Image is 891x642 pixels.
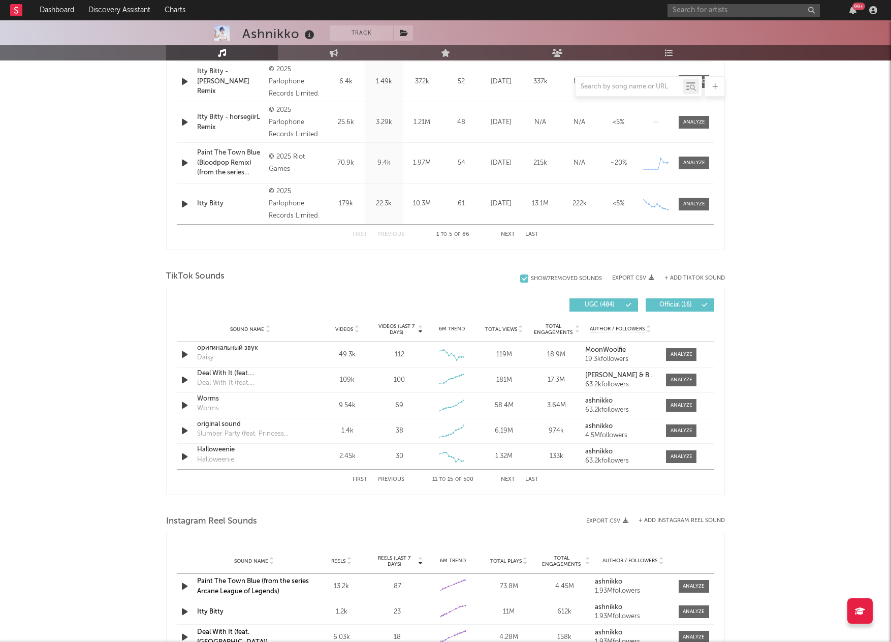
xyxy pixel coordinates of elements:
[197,455,234,465] div: Halloweenie
[439,477,445,482] span: to
[484,158,518,168] div: [DATE]
[490,558,522,564] span: Total Plays
[525,232,538,237] button: Last
[269,64,324,100] div: © 2025 Parlophone Records Limited.
[585,372,686,379] strong: [PERSON_NAME] & Bounty & Full
[197,445,303,455] div: Halloweenie
[376,323,417,335] span: Videos (last 7 days)
[523,199,557,209] div: 13.1M
[197,67,264,97] a: Itty Bitty - [PERSON_NAME] Remix
[455,477,461,482] span: of
[197,112,264,132] a: Itty Bitty - horsegiirL Remix
[425,474,481,486] div: 11 15 500
[441,232,447,237] span: to
[197,148,264,178] div: Paint The Town Blue (Bloodpop Remix) (from the series Arcane League of Legends)
[197,404,219,414] div: Worms
[585,381,656,388] div: 63.2k followers
[585,356,656,363] div: 19.3k followers
[601,199,635,209] div: <5%
[197,419,303,430] div: original sound
[601,117,635,128] div: <5%
[849,6,856,14] button: 99+
[654,276,725,281] button: + Add TikTok Sound
[395,401,403,411] div: 69
[425,229,481,241] div: 1 5 86
[562,199,596,209] div: 222k
[396,451,403,462] div: 30
[539,582,590,592] div: 4.45M
[585,448,656,455] a: ashnikko
[443,117,479,128] div: 48
[585,398,613,404] strong: ashnikko
[501,232,515,237] button: Next
[428,325,475,333] div: 6M Trend
[335,326,353,332] span: Videos
[533,426,580,436] div: 974k
[595,588,671,595] div: 1.93M followers
[197,369,303,379] a: Deal With It (feat. [GEOGRAPHIC_DATA])
[324,451,371,462] div: 2.45k
[485,326,517,332] span: Total Views
[242,25,317,42] div: Ashnikko
[197,343,303,353] a: оригинальный звук
[329,199,362,209] div: 179k
[234,558,268,564] span: Sound Name
[367,117,400,128] div: 3.29k
[595,578,671,586] a: ashnikko
[639,518,725,524] button: + Add Instagram Reel Sound
[372,555,417,567] span: Reels (last 7 days)
[852,3,865,10] div: 99 +
[533,451,580,462] div: 133k
[612,275,654,281] button: Export CSV
[576,83,683,91] input: Search by song name or URL
[197,429,303,439] div: Slumber Party (feat. Princess Nokia)
[595,629,671,636] a: ashnikko
[664,276,725,281] button: + Add TikTok Sound
[197,394,303,404] a: Worms
[329,117,362,128] div: 25.6k
[585,432,656,439] div: 4.5M followers
[197,608,224,615] a: Itty Bitty
[395,350,404,360] div: 112
[585,423,613,430] strong: ashnikko
[628,518,725,524] div: + Add Instagram Reel Sound
[533,375,580,385] div: 17.3M
[595,604,671,611] a: ashnikko
[405,117,438,128] div: 1.21M
[646,298,714,312] button: Official(16)
[197,353,213,363] div: Daisy
[428,557,479,565] div: 6M Trend
[484,117,518,128] div: [DATE]
[197,199,264,209] a: Itty Bitty
[405,199,438,209] div: 10.3M
[585,398,656,405] a: ashnikko
[585,407,656,414] div: 63.2k followers
[443,158,479,168] div: 54
[585,372,656,379] a: [PERSON_NAME] & Bounty & Full
[585,347,656,354] a: MoonWoolfie
[525,477,538,482] button: Last
[197,578,309,595] a: Paint The Town Blue (from the series Arcane League of Legends)
[197,378,303,388] div: Deal With It (feat. [GEOGRAPHIC_DATA])
[481,451,528,462] div: 1.32M
[523,158,557,168] div: 215k
[484,607,534,617] div: 11M
[324,375,371,385] div: 109k
[230,326,264,332] span: Sound Name
[585,347,626,353] strong: MoonWoolfie
[316,607,367,617] div: 1.2k
[533,323,574,335] span: Total Engagements
[481,401,528,411] div: 58.4M
[595,604,622,610] strong: ashnikko
[166,270,225,283] span: TikTok Sounds
[353,477,367,482] button: First
[652,302,699,308] span: Official ( 16 )
[585,457,656,465] div: 63.2k followers
[324,401,371,411] div: 9.54k
[166,515,257,528] span: Instagram Reel Sounds
[324,426,371,436] div: 1.4k
[595,578,622,585] strong: ashnikko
